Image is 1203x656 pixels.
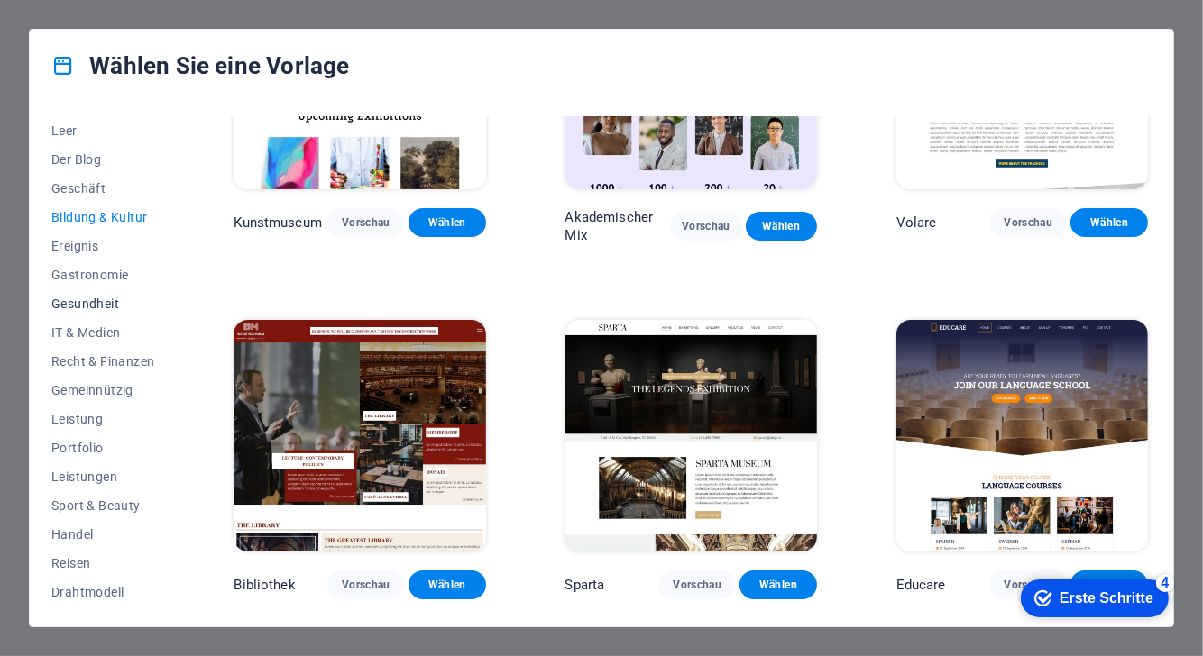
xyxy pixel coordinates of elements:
[51,405,154,433] button: Leistung
[51,181,106,196] font: Geschäft
[51,289,154,318] button: Gesundheit
[896,320,1148,551] img: Educare
[51,174,154,203] button: Geschäft
[759,579,797,591] font: Wählen
[739,570,817,599] button: Wählen
[51,412,103,426] font: Leistung
[896,214,937,231] font: Volare
[409,208,486,237] button: Wählen
[51,347,154,376] button: Recht & Finanzen
[51,498,141,513] font: Sport & Beauty
[51,123,78,138] font: Leer
[1070,208,1148,237] button: Wählen
[565,209,654,243] font: Akademischer Mix
[51,578,154,606] button: Drahtmodell
[51,325,120,340] font: IT & Medien
[682,220,730,232] font: Vorschau
[4,9,152,47] div: Erste Schritte 4 Artikel verbleiben, 20 % abgeschlossen
[51,354,154,369] font: Recht & Finanzen
[51,145,154,174] button: Der Blog
[51,556,90,570] font: Reisen
[51,527,93,542] font: Handel
[51,383,133,397] font: Gemeinnützig
[1090,216,1128,229] font: Wählen
[51,203,154,232] button: Bildung & Kultur
[234,320,485,551] img: Bibliothek
[342,579,390,591] font: Vorschau
[42,20,136,35] font: Erste Schritte
[51,210,147,224] font: Bildung & Kultur
[342,216,390,229] font: Vorschau
[1004,216,1052,229] font: Vorschau
[51,585,124,599] font: Drahtmodell
[51,296,119,311] font: Gesundheit
[51,520,154,549] button: Handel
[51,549,154,578] button: Reisen
[746,212,817,241] button: Wählen
[989,208,1067,237] button: Vorschau
[51,462,154,491] button: Leistungen
[409,570,486,599] button: Wählen
[327,208,405,237] button: Vorschau
[89,52,349,79] font: Wählen Sie eine Vorlage
[51,152,101,167] font: Der Blog
[51,469,117,484] font: Leistungen
[989,570,1067,599] button: Vorschau
[51,376,154,405] button: Gemeinnützig
[1004,579,1052,591] font: Vorschau
[51,433,154,462] button: Portfolio
[896,577,946,593] font: Educare
[51,318,154,347] button: IT & Medien
[51,239,98,253] font: Ereignis
[762,220,800,232] font: Wählen
[51,232,154,260] button: Ereignis
[144,5,152,20] font: 4
[428,216,466,229] font: Wählen
[565,320,817,551] img: Sparta
[51,260,154,289] button: Gastronomie
[234,577,295,593] font: Bibliothek
[51,491,154,520] button: Sport & Beauty
[673,579,721,591] font: Vorschau
[51,268,128,282] font: Gastronomie
[51,116,154,145] button: Leer
[670,212,741,241] button: Vorschau
[234,214,322,231] font: Kunstmuseum
[658,570,736,599] button: Vorschau
[51,441,104,455] font: Portfolio
[428,579,466,591] font: Wählen
[565,577,605,593] font: Sparta
[327,570,405,599] button: Vorschau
